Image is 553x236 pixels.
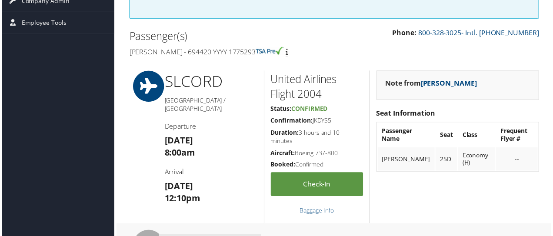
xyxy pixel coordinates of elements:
[420,28,541,38] a: 800-328-3025- Intl. [PHONE_NUMBER]
[164,136,193,147] strong: [DATE]
[271,73,364,102] h2: United Airlines Flight 2004
[164,97,257,114] h5: [GEOGRAPHIC_DATA] / [GEOGRAPHIC_DATA]
[164,71,257,93] h1: SLC ORD
[271,130,364,146] h5: 3 hours and 10 minutes
[164,169,257,178] h4: Arrival
[271,130,299,138] strong: Duration:
[271,117,364,126] h5: JKDYS5
[460,149,497,172] td: Economy (H)
[164,194,200,206] strong: 12:10pm
[271,105,292,113] strong: Status:
[386,79,479,89] strong: Note from
[271,117,313,126] strong: Confirmation:
[460,124,497,148] th: Class
[164,123,257,132] h4: Departure
[128,47,328,57] h4: [PERSON_NAME] - 694420 YYYY 1775293
[379,124,436,148] th: Passenger Name
[271,162,296,170] strong: Booked:
[164,148,195,160] strong: 8:00am
[271,150,364,159] h5: Boeing 737-800
[377,110,437,119] strong: Seat Information
[271,150,295,158] strong: Aircraft:
[300,208,335,216] a: Baggage Info
[422,79,479,89] a: [PERSON_NAME]
[393,28,418,38] strong: Phone:
[256,47,284,55] img: tsa-precheck.png
[502,156,536,164] div: --
[271,174,364,198] a: Check-in
[292,105,328,113] span: Confirmed
[271,162,364,170] h5: Confirmed
[379,149,436,172] td: [PERSON_NAME]
[437,124,459,148] th: Seat
[498,124,540,148] th: Frequent Flyer #
[128,29,328,44] h2: Passenger(s)
[164,182,193,193] strong: [DATE]
[20,12,65,34] span: Employee Tools
[437,149,459,172] td: 25D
